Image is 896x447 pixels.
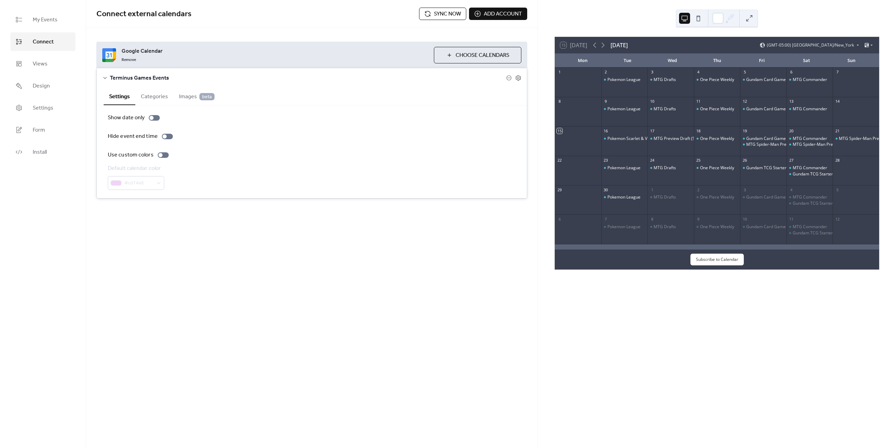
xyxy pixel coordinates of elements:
div: Gundam TCG Starter Deck ST-5 Release Event [793,201,881,206]
div: 27 [789,158,794,163]
div: One Piece Weekly [700,224,734,230]
div: MTG Commander [786,224,833,230]
div: MTG Drafts [654,106,676,112]
a: My Events [10,10,75,29]
div: Pokemon League [601,106,648,112]
div: 9 [696,216,701,222]
span: (GMT-05:00) [GEOGRAPHIC_DATA]/New_York [767,43,854,47]
span: Connect external calendars [96,7,191,22]
span: Choose Calendars [456,51,509,60]
div: One Piece Weekly [694,136,740,142]
div: One Piece Weekly [700,165,734,171]
div: 13 [789,99,794,104]
div: 20 [789,128,794,133]
span: Sync now [434,10,461,18]
div: 2 [696,187,701,192]
div: Gundam Card Game [740,106,786,112]
div: One Piece Weekly [694,194,740,200]
div: 26 [742,158,747,163]
div: MTG Drafts [654,77,676,83]
div: MTG Spider-Man Prerelease [793,142,847,148]
div: One Piece Weekly [694,77,740,83]
div: Pokemon League [601,77,648,83]
span: Add account [484,10,522,18]
span: Install [33,148,47,156]
div: MTG Commander [793,224,827,230]
div: MTG Drafts [654,194,676,200]
div: 3 [742,187,747,192]
div: 21 [835,128,840,133]
div: 25 [696,158,701,163]
div: Gundam TCG Starter Deck ST-5 Release Event [786,171,833,177]
div: 1 [557,70,562,75]
div: MTG Spider-Man Prerelease [746,142,801,148]
button: Categories [135,88,174,104]
div: One Piece Weekly [700,77,734,83]
div: MTG Preview Draft (Spider-Man) [654,136,716,142]
div: 3 [649,70,655,75]
div: Default calendar color [108,164,163,173]
div: MTG Drafts [647,77,694,83]
a: Form [10,121,75,139]
div: 16 [603,128,608,133]
div: Gundam Card Game [740,194,786,200]
div: 8 [557,99,562,104]
span: Connect [33,38,54,46]
div: MTG Commander [786,136,833,142]
div: Gundam Card Game [746,224,786,230]
div: MTG Commander [786,106,833,112]
div: 10 [742,216,747,222]
button: Add account [469,8,527,20]
div: Fri [739,54,784,68]
div: 4 [789,187,794,192]
div: Mon [560,54,605,68]
button: Settings [104,88,135,105]
div: Pokemon League [607,106,640,112]
div: Gundam Card Game [746,194,786,200]
span: My Events [33,16,58,24]
button: Images beta [174,88,220,104]
a: Install [10,143,75,161]
div: Gundam TCG Starter Deck ST-5 Release Event [786,230,833,236]
a: Settings [10,99,75,117]
div: 5 [742,70,747,75]
div: 30 [603,187,608,192]
div: MTG Commander [793,165,827,171]
div: 6 [557,216,562,222]
div: One Piece Weekly [700,106,734,112]
div: 24 [649,158,655,163]
span: Images [179,93,215,101]
a: Views [10,54,75,73]
div: 29 [557,187,562,192]
div: MTG Commander [786,165,833,171]
div: Pokemon League [601,224,648,230]
div: MTG Spider-Man Prerelease [786,142,833,148]
span: Design [33,82,50,90]
div: Gundam Card Game [746,77,786,83]
span: beta [199,93,215,100]
div: MTG Commander [793,136,827,142]
div: Pokemon Scarlet & Violet 11 Set Prerelease [601,136,648,142]
div: Pokemon League [601,165,648,171]
div: MTG Drafts [647,106,694,112]
div: 23 [603,158,608,163]
div: 22 [557,158,562,163]
a: Connect [10,32,75,51]
img: google [102,48,116,62]
div: 12 [742,99,747,104]
div: MTG Commander [786,194,833,200]
div: MTG Drafts [647,165,694,171]
div: 11 [789,216,794,222]
div: MTG Commander [793,106,827,112]
div: 7 [603,216,608,222]
div: Gundam TCG Starter Deck ST-5 Release Event [740,165,786,171]
div: 5 [835,187,840,192]
div: 11 [696,99,701,104]
div: Wed [650,54,695,68]
div: 18 [696,128,701,133]
div: 10 [649,99,655,104]
div: Gundam TCG Starter Deck ST-5 Release Event [786,201,833,206]
div: MTG Spider-Man Prerelease [833,136,879,142]
div: One Piece Weekly [700,194,734,200]
div: MTG Commander [793,194,827,200]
